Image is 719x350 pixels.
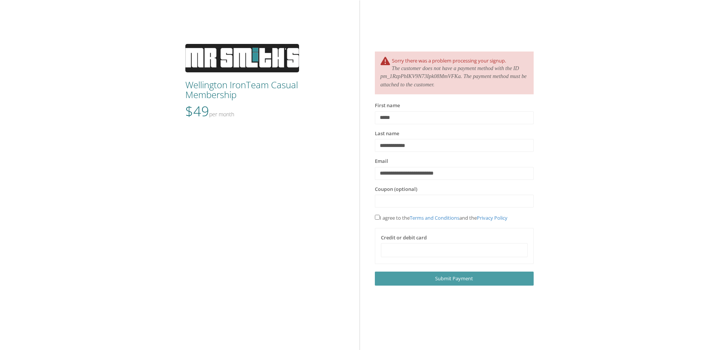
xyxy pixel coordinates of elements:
iframe: Secure card payment input frame [386,247,523,253]
label: Last name [375,130,399,137]
span: I agree to the and the [375,214,508,221]
span: Sorry there was a problem processing your signup. [392,57,506,64]
label: Email [375,158,388,165]
label: Coupon (optional) [375,186,417,193]
label: First name [375,102,400,109]
label: Credit or debit card [381,234,427,242]
a: Privacy Policy [477,214,508,221]
span: Submit Payment [435,275,473,282]
span: $49 [185,102,234,120]
a: Terms and Conditions [410,214,459,221]
i: The customer does not have a payment method with the ID pm_1RzpPbIKV9N73Ipk08MmVFKa. The payment ... [381,65,527,87]
h3: Wellington IronTeam Casual Membership [185,80,344,100]
small: Per Month [209,111,234,118]
a: Submit Payment [375,272,534,286]
img: MS-Logo-white3.jpg [185,44,299,72]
